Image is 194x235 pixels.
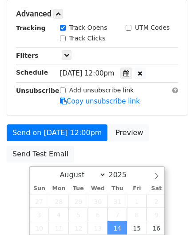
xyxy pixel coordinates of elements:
a: Preview [110,124,149,141]
a: Copy unsubscribe link [60,97,140,105]
span: August 12, 2025 [68,221,88,235]
span: August 14, 2025 [107,221,127,235]
span: August 1, 2025 [127,195,146,208]
span: July 28, 2025 [49,195,68,208]
input: Year [106,171,138,179]
strong: Filters [16,52,39,59]
span: Sun [30,186,49,191]
span: Wed [88,186,107,191]
span: August 16, 2025 [146,221,166,235]
span: August 11, 2025 [49,221,68,235]
h5: Advanced [16,9,178,19]
strong: Schedule [16,69,48,76]
span: August 13, 2025 [88,221,107,235]
a: Send on [DATE] 12:00pm [7,124,107,141]
iframe: Chat Widget [150,192,194,235]
span: July 27, 2025 [30,195,49,208]
label: Add unsubscribe link [69,86,134,95]
label: UTM Codes [135,23,170,32]
label: Track Opens [69,23,107,32]
span: Tue [68,186,88,191]
span: Mon [49,186,68,191]
span: July 29, 2025 [68,195,88,208]
span: August 2, 2025 [146,195,166,208]
span: August 10, 2025 [30,221,49,235]
span: [DATE] 12:00pm [60,69,115,77]
span: Sat [146,186,166,191]
span: August 7, 2025 [107,208,127,221]
span: Thu [107,186,127,191]
span: August 6, 2025 [88,208,107,221]
span: August 5, 2025 [68,208,88,221]
strong: Unsubscribe [16,87,59,94]
a: Send Test Email [7,146,74,163]
span: July 31, 2025 [107,195,127,208]
span: August 9, 2025 [146,208,166,221]
span: July 30, 2025 [88,195,107,208]
span: Fri [127,186,146,191]
span: August 8, 2025 [127,208,146,221]
span: August 3, 2025 [30,208,49,221]
label: Track Clicks [69,34,106,43]
span: August 15, 2025 [127,221,146,235]
strong: Tracking [16,24,46,32]
span: August 4, 2025 [49,208,68,221]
